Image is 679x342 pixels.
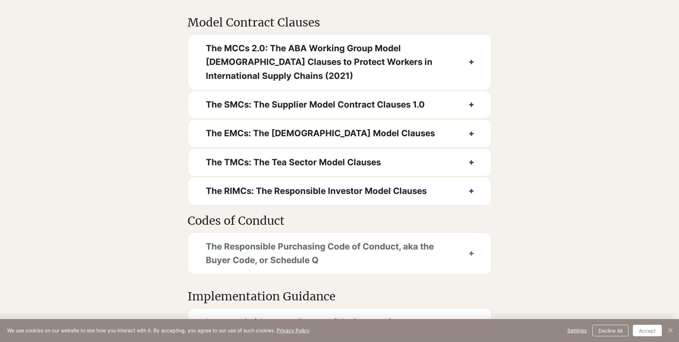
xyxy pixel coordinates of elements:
[206,127,451,140] span: The EMCs: The [DEMOGRAPHIC_DATA] Model Clauses
[206,156,451,169] span: The TMCs: The Tea Sector Model Clauses
[188,148,491,176] button: The TMCs: The Tea Sector Model Clauses
[666,326,675,334] img: Close
[188,15,320,30] span: Model Contract Clauses
[188,91,491,119] button: The SMCs: The Supplier Model Contract Clauses 1.0
[567,325,587,336] span: Settings
[592,325,629,336] button: Decline All
[188,214,285,228] span: Codes of Conduct
[206,98,451,111] span: The SMCs: The Supplier Model Contract Clauses 1.0
[206,315,451,329] span: Investor Guidance on Responsible Contracting
[633,325,662,336] button: Accept
[188,289,335,304] span: Implementation Guidance
[666,325,675,336] button: Close
[206,42,451,83] span: The MCCs 2.0: The ABA Working Group Model [DEMOGRAPHIC_DATA] Clauses to Protect Workers in Intern...
[188,119,491,147] button: The EMCs: The [DEMOGRAPHIC_DATA] Model Clauses
[188,308,491,336] button: Investor Guidance on Responsible Contracting
[206,240,451,267] span: The Responsible Purchasing Code of Conduct, aka the Buyer Code, or Schedule Q
[206,184,451,198] span: The RIMCs: The Responsible Investor Model Clauses
[277,327,310,333] a: Privacy Policy
[188,177,491,205] button: The RIMCs: The Responsible Investor Model Clauses
[188,233,491,275] button: The Responsible Purchasing Code of Conduct, aka the Buyer Code, or Schedule Q
[7,327,310,334] span: We use cookies on our website to see how you interact with it. By accepting, you agree to our use...
[188,34,491,90] button: The MCCs 2.0: The ABA Working Group Model [DEMOGRAPHIC_DATA] Clauses to Protect Workers in Intern...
